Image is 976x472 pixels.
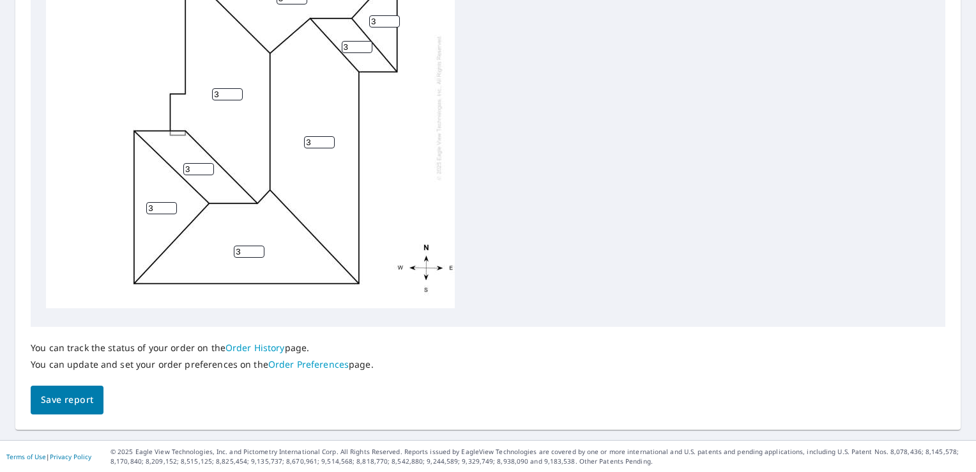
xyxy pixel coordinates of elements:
a: Order History [225,342,285,354]
a: Terms of Use [6,452,46,461]
p: © 2025 Eagle View Technologies, Inc. and Pictometry International Corp. All Rights Reserved. Repo... [111,447,970,466]
p: | [6,453,91,460]
a: Privacy Policy [50,452,91,461]
p: You can update and set your order preferences on the page. [31,359,374,370]
button: Save report [31,386,103,414]
span: Save report [41,392,93,408]
p: You can track the status of your order on the page. [31,342,374,354]
a: Order Preferences [268,358,349,370]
